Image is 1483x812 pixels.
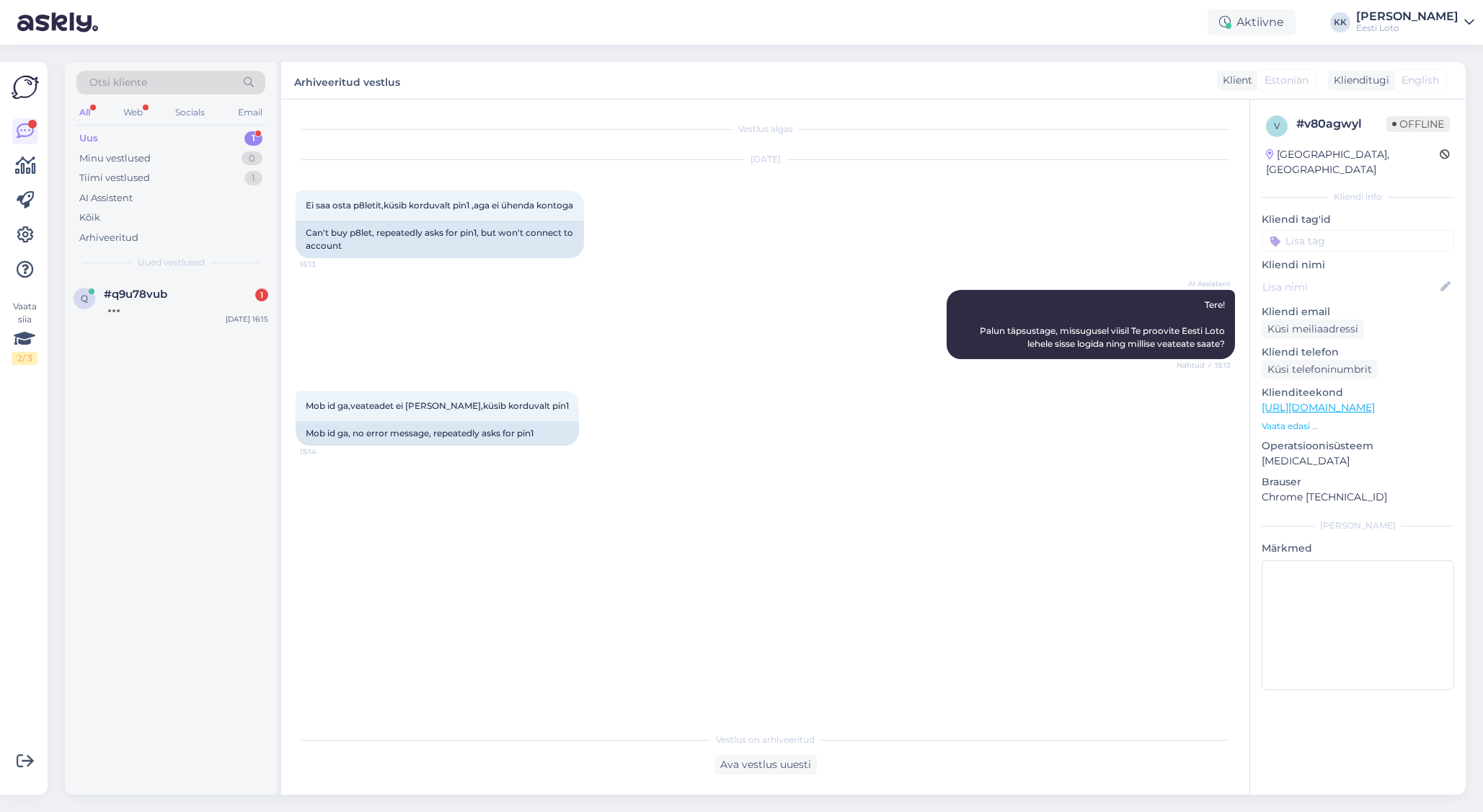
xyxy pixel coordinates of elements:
[255,288,268,301] div: 1
[79,231,138,245] div: Arhiveeritud
[79,151,151,166] div: Minu vestlused
[1262,519,1454,532] div: [PERSON_NAME]
[12,300,37,365] div: Vaata siia
[244,171,262,185] div: 1
[1177,278,1231,289] span: AI Assistent
[226,314,268,325] div: [DATE] 16:15
[296,123,1235,136] div: Vestlus algas
[1402,73,1439,88] span: English
[1262,401,1375,414] a: [URL][DOMAIN_NAME]
[1262,454,1454,469] p: [MEDICAL_DATA]
[1356,11,1458,22] div: [PERSON_NAME]
[1262,541,1454,556] p: Märkmed
[172,103,208,122] div: Socials
[79,191,133,206] div: AI Assistent
[235,103,265,122] div: Email
[12,74,39,101] img: Askly Logo
[296,221,584,258] div: Can't buy p8let, repeatedly asks for pin1, but won't connect to account
[716,733,815,746] span: Vestlus on arhiveeritud
[306,400,569,411] span: Mob id ga,veateadet ei [PERSON_NAME],küsib korduvalt pin1
[242,151,262,166] div: 0
[104,288,167,301] span: #q9u78vub
[1266,147,1440,177] div: [GEOGRAPHIC_DATA], [GEOGRAPHIC_DATA]
[296,421,579,446] div: Mob id ga, no error message, repeatedly asks for pin1
[1208,9,1296,35] div: Aktiivne
[300,259,354,270] span: 15:13
[1262,475,1454,490] p: Brauser
[294,71,400,90] label: Arhiveeritud vestlus
[1330,12,1350,32] div: KK
[79,171,150,185] div: Tiimi vestlused
[120,103,146,122] div: Web
[1262,319,1364,339] div: Küsi meiliaadressi
[1328,73,1389,88] div: Klienditugi
[1356,22,1458,34] div: Eesti Loto
[1262,438,1454,454] p: Operatsioonisüsteem
[1262,190,1454,203] div: Kliendi info
[1262,279,1438,295] input: Lisa nimi
[1262,420,1454,433] p: Vaata edasi ...
[1262,257,1454,273] p: Kliendi nimi
[1262,385,1454,400] p: Klienditeekond
[1262,490,1454,505] p: Chrome [TECHNICAL_ID]
[79,131,98,146] div: Uus
[138,256,205,269] span: Uued vestlused
[1262,212,1454,227] p: Kliendi tag'id
[1217,73,1252,88] div: Klient
[300,446,354,457] span: 15:14
[244,131,262,146] div: 1
[12,352,37,365] div: 2 / 3
[79,211,100,225] div: Kõik
[1356,11,1474,34] a: [PERSON_NAME]Eesti Loto
[1274,120,1280,131] span: v
[1265,73,1309,88] span: Estonian
[1177,360,1231,371] span: Nähtud ✓ 15:13
[1262,360,1378,379] div: Küsi telefoninumbrit
[89,75,147,90] span: Otsi kliente
[81,293,88,304] span: q
[1296,115,1386,133] div: # v80agwyl
[76,103,93,122] div: All
[1386,116,1450,132] span: Offline
[714,755,817,775] div: Ava vestlus uuesti
[296,153,1235,166] div: [DATE]
[1262,304,1454,319] p: Kliendi email
[306,200,573,211] span: Ei saa osta p8letit,küsib korduvalt pin1 ,aga ei ühenda kontoga
[1262,230,1454,252] input: Lisa tag
[1262,345,1454,360] p: Kliendi telefon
